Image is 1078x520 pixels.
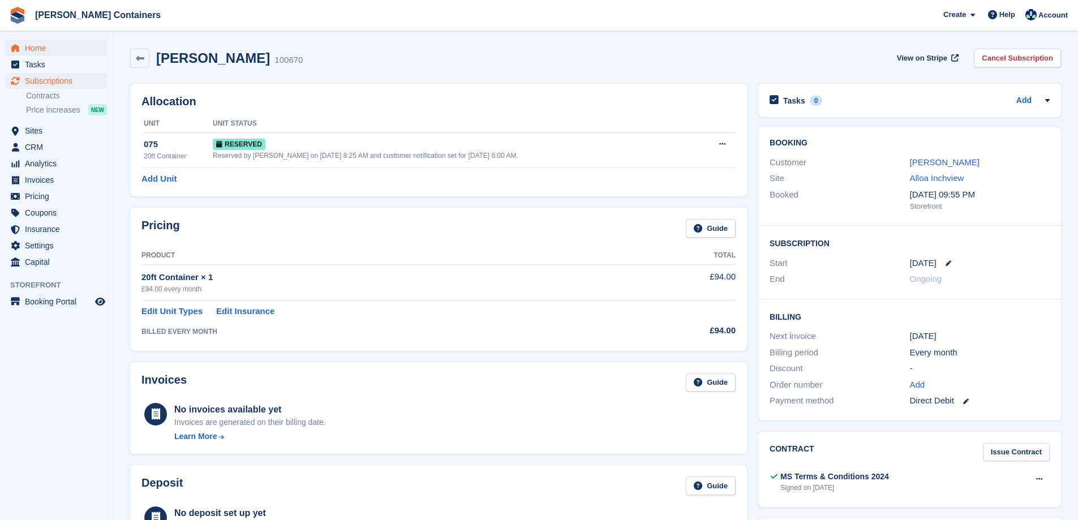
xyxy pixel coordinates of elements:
a: menu [6,40,107,56]
span: Reserved [213,139,265,150]
div: Signed on [DATE] [780,483,889,493]
a: menu [6,172,107,188]
a: Add [1016,94,1032,108]
a: Preview store [93,295,107,308]
a: Cancel Subscription [974,49,1061,67]
div: Reserved by [PERSON_NAME] on [DATE] 8:25 AM and customer notification set for [DATE] 6:00 AM. [213,151,698,161]
a: menu [6,123,107,139]
div: Start [770,257,909,270]
a: Edit Insurance [216,305,274,318]
span: Invoices [25,172,93,188]
div: Invoices are generated on their billing date. [174,416,326,428]
div: End [770,273,909,286]
a: Guide [686,219,736,238]
a: Add Unit [141,173,177,186]
time: 2025-08-12 23:00:00 UTC [910,257,937,270]
div: MS Terms & Conditions 2024 [780,471,889,483]
div: Next invoice [770,330,909,343]
span: Create [943,9,966,20]
div: Every month [910,346,1050,359]
h2: Tasks [783,96,805,106]
div: 20ft Container × 1 [141,271,639,284]
a: menu [6,73,107,89]
span: Coupons [25,205,93,221]
div: [DATE] 09:55 PM [910,188,1050,201]
div: BILLED EVERY MONTH [141,326,639,337]
div: Storefront [910,201,1050,212]
span: View on Stripe [897,53,947,64]
th: Unit Status [213,115,698,133]
span: Account [1038,10,1068,21]
div: 075 [144,138,213,151]
a: menu [6,254,107,270]
h2: Deposit [141,476,183,495]
div: Billing period [770,346,909,359]
a: Guide [686,476,736,495]
div: Order number [770,379,909,392]
a: [PERSON_NAME] Containers [31,6,165,24]
div: Booked [770,188,909,212]
span: Ongoing [910,274,942,283]
h2: Booking [770,139,1050,148]
a: menu [6,139,107,155]
span: Booking Portal [25,294,93,310]
a: menu [6,188,107,204]
span: CRM [25,139,93,155]
div: Site [770,172,909,185]
span: Storefront [10,280,113,291]
div: £94.00 [639,324,736,337]
span: Settings [25,238,93,253]
div: £94.00 every month [141,284,639,294]
a: Issue Contract [983,443,1050,462]
div: Direct Debit [910,394,1050,407]
a: menu [6,205,107,221]
div: Learn More [174,431,217,442]
span: Subscriptions [25,73,93,89]
th: Unit [141,115,213,133]
a: Edit Unit Types [141,305,203,318]
a: Add [910,379,925,392]
a: menu [6,57,107,72]
div: 0 [810,96,823,106]
a: Price increases NEW [26,104,107,116]
div: Payment method [770,394,909,407]
a: menu [6,294,107,310]
div: NEW [88,104,107,115]
span: Sites [25,123,93,139]
h2: Subscription [770,237,1050,248]
div: Discount [770,362,909,375]
a: menu [6,156,107,171]
h2: Contract [770,443,814,462]
img: Audra Whitelaw [1025,9,1037,20]
span: Price increases [26,105,80,115]
div: No invoices available yet [174,403,326,416]
th: Product [141,247,639,265]
a: menu [6,221,107,237]
div: - [910,362,1050,375]
h2: Allocation [141,95,736,108]
div: [DATE] [910,330,1050,343]
span: Pricing [25,188,93,204]
th: Total [639,247,736,265]
a: [PERSON_NAME] [910,157,980,167]
a: Learn More [174,431,326,442]
div: Customer [770,156,909,169]
a: View on Stripe [892,49,961,67]
a: Alloa Inchview [910,173,964,183]
div: 20ft Container [144,151,213,161]
span: Help [999,9,1015,20]
span: Tasks [25,57,93,72]
span: Insurance [25,221,93,237]
span: Analytics [25,156,93,171]
h2: Invoices [141,373,187,392]
h2: Pricing [141,219,180,238]
h2: [PERSON_NAME] [156,50,270,66]
h2: Billing [770,311,1050,322]
img: stora-icon-8386f47178a22dfd0bd8f6a31ec36ba5ce8667c1dd55bd0f319d3a0aa187defe.svg [9,7,26,24]
div: No deposit set up yet [174,506,407,520]
a: Guide [686,373,736,392]
a: Contracts [26,91,107,101]
div: 100670 [274,54,303,67]
span: Capital [25,254,93,270]
td: £94.00 [639,264,736,300]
